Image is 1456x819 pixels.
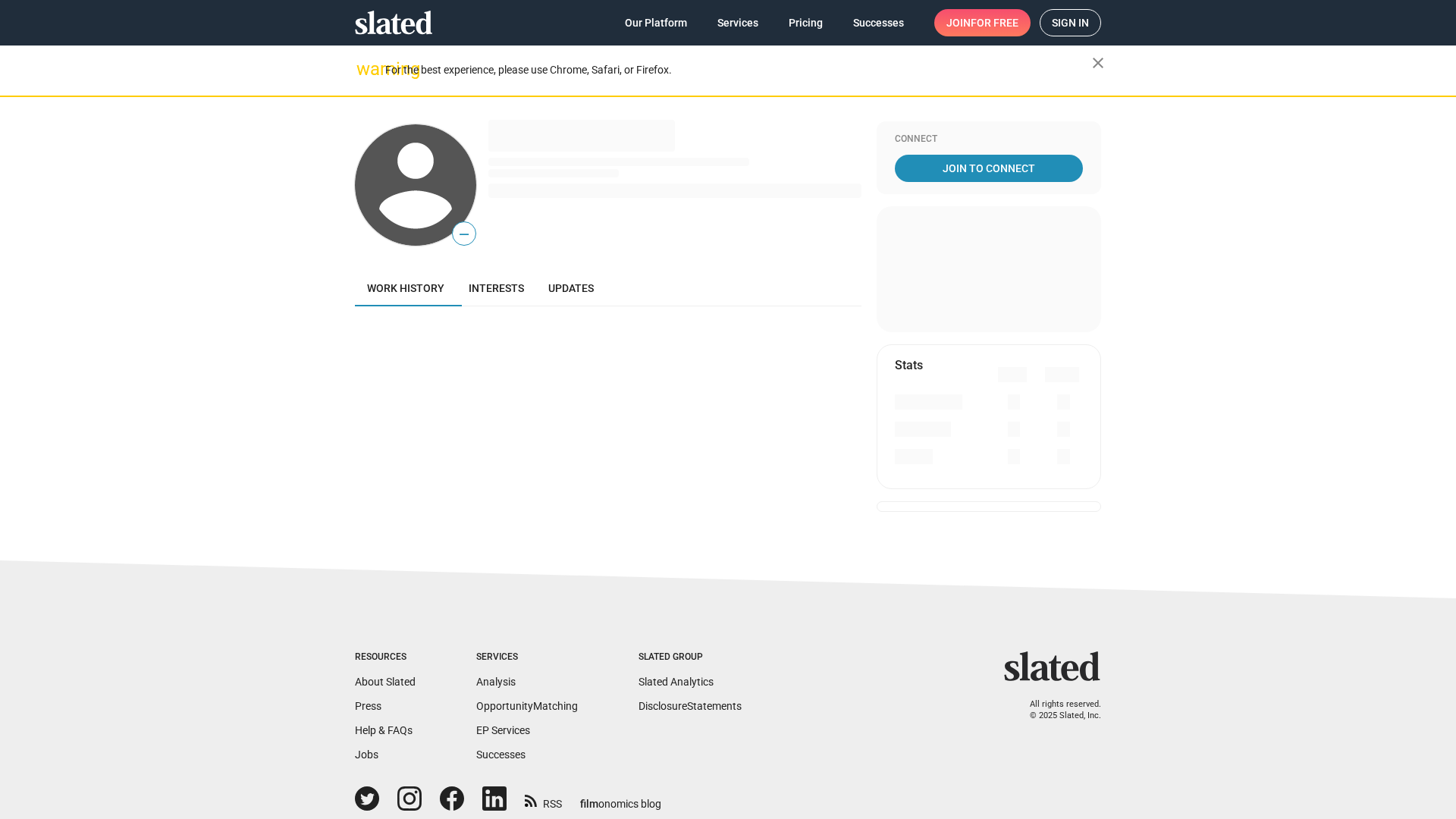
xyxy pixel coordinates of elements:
a: Our Platform [613,9,699,36]
span: Work history [367,282,444,294]
a: Updates [536,270,606,306]
span: Join [946,9,1018,36]
span: Join To Connect [898,155,1080,182]
a: EP Services [476,724,530,736]
a: RSS [525,788,562,811]
a: Join To Connect [895,155,1083,182]
a: Joinfor free [934,9,1031,36]
a: Pricing [777,9,835,36]
p: All rights reserved. © 2025 Slated, Inc. [1014,699,1101,721]
a: Successes [841,9,916,36]
span: — [453,224,475,244]
a: Analysis [476,676,516,688]
a: Interests [457,270,536,306]
a: Jobs [355,748,378,761]
a: filmonomics blog [580,785,661,811]
a: Work history [355,270,457,306]
div: Connect [895,133,1083,146]
a: Press [355,700,381,712]
mat-card-title: Stats [895,357,923,373]
div: Services [476,651,578,664]
a: Sign in [1040,9,1101,36]
a: OpportunityMatching [476,700,578,712]
a: Slated Analytics [639,676,714,688]
span: Updates [548,282,594,294]
mat-icon: close [1089,54,1107,72]
mat-icon: warning [356,60,375,78]
a: DisclosureStatements [639,700,742,712]
span: Interests [469,282,524,294]
div: Slated Group [639,651,742,664]
span: Successes [853,9,904,36]
div: For the best experience, please use Chrome, Safari, or Firefox. [385,60,1092,80]
span: Pricing [789,9,823,36]
span: Sign in [1052,10,1089,36]
span: Services [717,9,758,36]
a: Help & FAQs [355,724,413,736]
span: film [580,798,598,810]
a: About Slated [355,676,416,688]
span: for free [971,9,1018,36]
a: Successes [476,748,526,761]
span: Our Platform [625,9,687,36]
div: Resources [355,651,416,664]
a: Services [705,9,770,36]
